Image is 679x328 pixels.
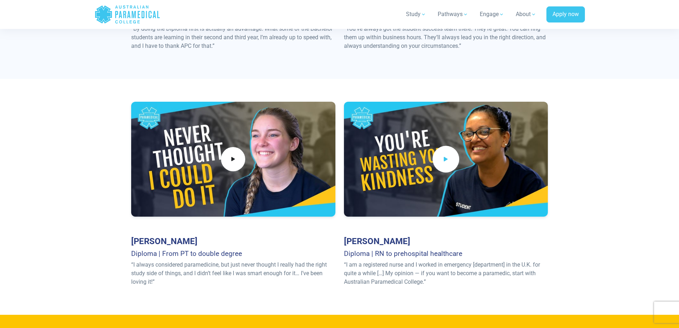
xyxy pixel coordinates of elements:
[94,3,160,26] a: Australian Paramedical College
[433,4,473,24] a: Pathways
[344,236,548,247] h3: [PERSON_NAME]
[131,249,335,258] h4: Diploma | From PT to double degree
[511,4,541,24] a: About
[344,249,548,258] h4: Diploma | RN to prehospital healthcare
[475,4,509,24] a: Engage
[131,25,335,50] p: “By doing the Diploma first is actually an advantage. What some of the Bachelor students are lear...
[131,261,335,286] p: “I always considered paramedicine, but just never thought I really had the right study side of th...
[344,261,548,286] p: “I am a registered nurse and I worked in emergency [department] in the U.K. for quite a while […]...
[344,25,548,50] p: “You’ve always got the student success team there. They’re great. You can ring them up within bus...
[402,4,431,24] a: Study
[546,6,585,23] a: Apply now
[131,236,335,247] h3: [PERSON_NAME]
